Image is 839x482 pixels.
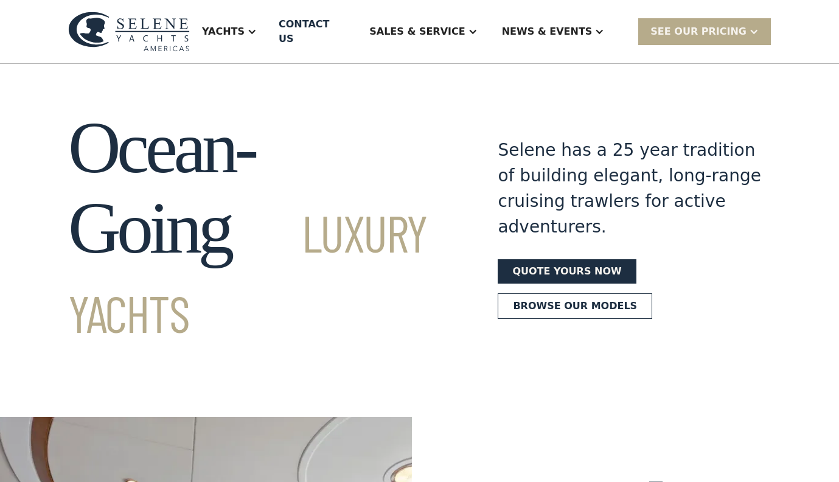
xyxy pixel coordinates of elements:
[498,293,652,319] a: Browse our models
[650,24,747,39] div: SEE Our Pricing
[498,259,636,284] a: Quote yours now
[638,18,771,44] div: SEE Our Pricing
[68,12,190,51] img: logo
[490,7,617,56] div: News & EVENTS
[279,17,347,46] div: Contact US
[202,24,245,39] div: Yachts
[498,138,771,240] div: Selene has a 25 year tradition of building elegant, long-range cruising trawlers for active adven...
[502,24,593,39] div: News & EVENTS
[357,7,489,56] div: Sales & Service
[190,7,269,56] div: Yachts
[369,24,465,39] div: Sales & Service
[68,108,454,349] h1: Ocean-Going
[68,201,427,343] span: Luxury Yachts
